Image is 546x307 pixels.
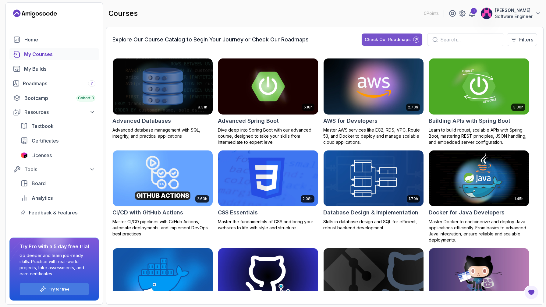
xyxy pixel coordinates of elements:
[323,150,424,231] a: Database Design & Implementation card1.70hDatabase Design & ImplementationSkills in database desi...
[218,58,318,115] img: Advanced Spring Boot card
[20,152,28,158] img: jetbrains icon
[31,122,54,130] span: Textbook
[524,285,539,300] button: Open Feedback Button
[304,105,313,110] p: 5.18h
[507,33,537,46] button: Filters
[429,219,529,243] p: Master Docker to containerize and deploy Java applications efficiently. From basics to advanced J...
[17,149,99,161] a: licenses
[323,219,424,231] p: Skills in database design and SQL for efficient, robust backend development
[24,36,95,43] div: Home
[17,192,99,204] a: analytics
[324,58,424,115] img: AWS for Developers card
[29,209,77,216] span: Feedback & Features
[90,81,93,86] span: 7
[9,48,99,60] a: courses
[9,92,99,104] a: bootcamp
[17,177,99,189] a: board
[49,287,69,292] a: Try for free
[218,117,279,125] h2: Advanced Spring Boot
[197,196,207,201] p: 2.63h
[481,8,492,19] img: user profile image
[429,248,529,304] img: GitHub Toolkit card
[424,10,439,16] p: 0 Points
[429,150,529,243] a: Docker for Java Developers card1.45hDocker for Java DevelopersMaster Docker to containerize and d...
[495,7,533,13] p: [PERSON_NAME]
[32,180,46,187] span: Board
[429,127,529,145] p: Learn to build robust, scalable APIs with Spring Boot, mastering REST principles, JSON handling, ...
[112,219,213,237] p: Master CI/CD pipelines with GitHub Actions, automate deployments, and implement DevOps best pract...
[471,8,477,14] div: 1
[31,152,52,159] span: Licenses
[218,150,318,206] img: CSS Essentials card
[323,208,418,217] h2: Database Design & Implementation
[19,252,89,277] p: Go deeper and learn job-ready skills. Practice with real-world projects, take assessments, and ea...
[113,150,213,206] img: CI/CD with GitHub Actions card
[24,94,95,102] div: Bootcamp
[24,166,95,173] div: Tools
[9,63,99,75] a: builds
[513,105,523,110] p: 3.30h
[218,208,258,217] h2: CSS Essentials
[480,7,541,19] button: user profile image[PERSON_NAME]Software Engineer
[24,108,95,116] div: Resources
[408,105,418,110] p: 2.73h
[113,248,213,304] img: Docker For Professionals card
[78,96,94,101] span: Cohort 3
[324,150,424,206] img: Database Design & Implementation card
[9,34,99,46] a: home
[495,13,533,19] p: Software Engineer
[24,65,95,72] div: My Builds
[440,36,499,43] input: Search...
[409,196,418,201] p: 1.70h
[429,208,505,217] h2: Docker for Java Developers
[362,34,422,46] button: Check Our Roadmaps
[23,80,95,87] div: Roadmaps
[514,196,523,201] p: 1.45h
[13,9,57,19] a: Landing page
[218,248,318,304] img: Git for Professionals card
[324,248,424,304] img: Git & GitHub Fundamentals card
[19,283,89,295] button: Try for free
[112,127,213,139] p: Advanced database management with SQL, integrity, and practical applications
[323,117,378,125] h2: AWS for Developers
[198,105,207,110] p: 8.31h
[108,9,138,18] h2: courses
[218,127,318,145] p: Dive deep into Spring Boot with our advanced course, designed to take your skills from intermedia...
[429,117,510,125] h2: Building APIs with Spring Boot
[218,219,318,231] p: Master the fundamentals of CSS and bring your websites to life with style and structure.
[32,137,58,144] span: Certificates
[17,135,99,147] a: certificates
[218,150,318,231] a: CSS Essentials card2.08hCSS EssentialsMaster the fundamentals of CSS and bring your websites to l...
[365,37,411,43] div: Check Our Roadmaps
[9,107,99,118] button: Resources
[218,58,318,145] a: Advanced Spring Boot card5.18hAdvanced Spring BootDive deep into Spring Boot with our advanced co...
[9,77,99,90] a: roadmaps
[468,10,476,17] a: 1
[323,127,424,145] p: Master AWS services like EC2, RDS, VPC, Route 53, and Docker to deploy and manage scalable cloud ...
[17,206,99,219] a: feedback
[112,150,213,237] a: CI/CD with GitHub Actions card2.63hCI/CD with GitHub ActionsMaster CI/CD pipelines with GitHub Ac...
[519,36,533,43] p: Filters
[9,164,99,175] button: Tools
[112,58,213,139] a: Advanced Databases card8.31hAdvanced DatabasesAdvanced database management with SQL, integrity, a...
[113,58,213,115] img: Advanced Databases card
[112,35,309,44] h3: Explore Our Course Catalog to Begin Your Journey or Check Our Roadmaps
[323,58,424,145] a: AWS for Developers card2.73hAWS for DevelopersMaster AWS services like EC2, RDS, VPC, Route 53, a...
[112,208,183,217] h2: CI/CD with GitHub Actions
[429,58,529,115] img: Building APIs with Spring Boot card
[32,194,53,202] span: Analytics
[429,58,529,145] a: Building APIs with Spring Boot card3.30hBuilding APIs with Spring BootLearn to build robust, scal...
[429,150,529,206] img: Docker for Java Developers card
[17,120,99,132] a: textbook
[24,51,95,58] div: My Courses
[303,196,313,201] p: 2.08h
[112,117,171,125] h2: Advanced Databases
